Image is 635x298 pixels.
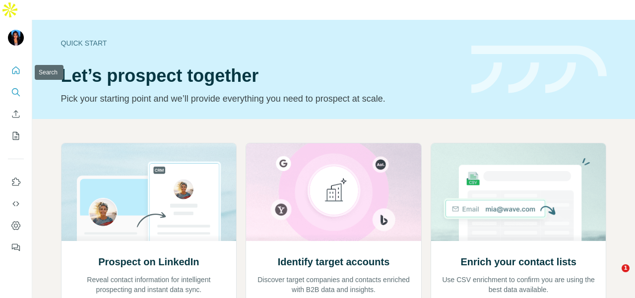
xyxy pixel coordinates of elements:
h1: Let’s prospect together [61,66,459,86]
p: Use CSV enrichment to confirm you are using the best data available. [441,275,596,295]
h2: Enrich your contact lists [460,255,576,269]
img: Avatar [8,30,24,46]
button: Dashboard [8,217,24,235]
p: Pick your starting point and we’ll provide everything you need to prospect at scale. [61,92,459,106]
img: banner [471,46,607,94]
img: Prospect on LinkedIn [61,143,237,241]
button: Feedback [8,238,24,256]
button: Use Surfe on LinkedIn [8,173,24,191]
h2: Identify target accounts [278,255,390,269]
p: Reveal contact information for intelligent prospecting and instant data sync. [71,275,227,295]
img: Enrich your contact lists [431,143,607,241]
button: Search [8,83,24,101]
button: Enrich CSV [8,105,24,123]
span: 1 [622,264,630,272]
h2: Prospect on LinkedIn [98,255,199,269]
button: Use Surfe API [8,195,24,213]
p: Discover target companies and contacts enriched with B2B data and insights. [256,275,411,295]
img: Identify target accounts [246,143,422,241]
button: Quick start [8,61,24,79]
iframe: Intercom live chat [601,264,625,288]
button: My lists [8,127,24,145]
div: Quick start [61,38,459,48]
